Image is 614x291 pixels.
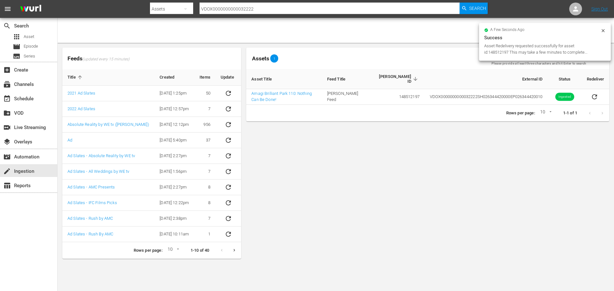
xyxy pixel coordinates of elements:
[492,61,609,66] p: Please provide at least three characters and hit Enter to search
[83,57,130,62] span: (updated every 15 minutes)
[216,69,241,86] th: Update
[3,22,11,30] span: Search
[24,34,34,40] span: Asset
[13,33,20,41] span: Asset
[3,95,11,103] span: Schedule
[4,5,12,13] span: menu
[460,3,488,14] button: Search
[165,246,180,255] div: 10
[506,110,535,116] p: Rows per page:
[67,106,95,111] a: 2022 Ad Slates
[194,117,216,133] td: 956
[3,153,11,161] span: Automation
[194,195,216,211] td: 8
[62,69,241,242] table: sticky table
[67,185,115,189] a: Ad Slates - AMC Presents
[67,74,84,80] span: Title
[194,211,216,226] td: 7
[375,74,419,84] span: [PERSON_NAME] ID
[154,195,194,211] td: [DATE] 12:22pm
[67,91,95,96] a: 2021 Ad Slates
[270,57,278,60] span: 1
[228,244,240,257] button: Next page
[134,248,162,254] p: Rows per page:
[194,226,216,242] td: 1
[484,34,606,42] div: Success
[370,89,424,105] td: 148512197
[3,124,11,131] span: Live Streaming
[194,164,216,180] td: 7
[563,110,577,116] p: 1-1 of 1
[24,53,35,59] span: Series
[67,138,72,142] a: Ad
[194,86,216,101] td: 50
[3,109,11,117] span: VOD
[3,80,11,88] span: Channels
[15,2,46,17] img: ans4CAIJ8jUAAAAAAAAAAAAAAAAAAAAAAAAgQb4GAAAAAAAAAAAAAAAAAAAAAAAAJMjXAAAAAAAAAAAAAAAAAAAAAAAAgAT5G...
[67,232,113,236] a: Ad Slates - Rush By AMC
[490,27,524,33] span: a few seconds ago
[67,169,130,174] a: Ad Slates - All Weddings by WE tv
[154,164,194,180] td: [DATE] 1:56pm
[13,43,20,50] span: Episode
[154,226,194,242] td: [DATE] 10:11am
[538,108,553,118] div: 10
[194,180,216,195] td: 8
[425,69,548,89] th: External ID
[425,89,548,105] td: VDOX0000000000032222 SH026344420000 EP026344420010
[67,216,113,221] a: Ad Slates - Rush by AMC
[154,148,194,164] td: [DATE] 2:27pm
[191,248,209,254] p: 1-10 of 40
[3,66,11,74] span: Create
[194,133,216,148] td: 37
[154,117,194,133] td: [DATE] 12:12pm
[555,95,574,99] span: Ingested
[67,153,135,158] a: Ad Slates - Absolute Reality by WE tv
[3,167,11,175] span: Ingestion
[322,69,371,89] th: Feed Title
[322,89,371,105] td: [PERSON_NAME] Feed
[582,69,609,89] th: Redeliver
[154,133,194,148] td: [DATE] 5:40pm
[62,53,241,64] span: Feeds
[154,180,194,195] td: [DATE] 2:27pm
[251,76,280,82] span: Asset Title
[67,200,117,205] a: Ad Slates - IFC Films Picks
[591,6,608,11] a: Sign Out
[24,43,38,50] span: Episode
[194,101,216,117] td: 7
[246,69,609,105] table: sticky table
[67,122,149,127] a: Absolute Reality by WE tv ([PERSON_NAME])
[160,74,183,80] span: Created
[3,182,11,189] span: Reports
[194,148,216,164] td: 7
[484,43,599,56] div: Asset Redelivery requested successfully for asset id:148512197 This may take a few minutes to com...
[13,52,20,60] span: Series
[251,91,312,102] a: Amagi Brilliant Park 110: Nothing Can Be Done!
[548,69,582,89] th: Status
[3,138,11,146] span: Overlays
[154,211,194,226] td: [DATE] 2:38pm
[194,69,216,86] th: Items
[154,101,194,117] td: [DATE] 12:57pm
[469,3,486,14] span: Search
[252,55,269,62] span: Assets
[154,86,194,101] td: [DATE] 1:25pm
